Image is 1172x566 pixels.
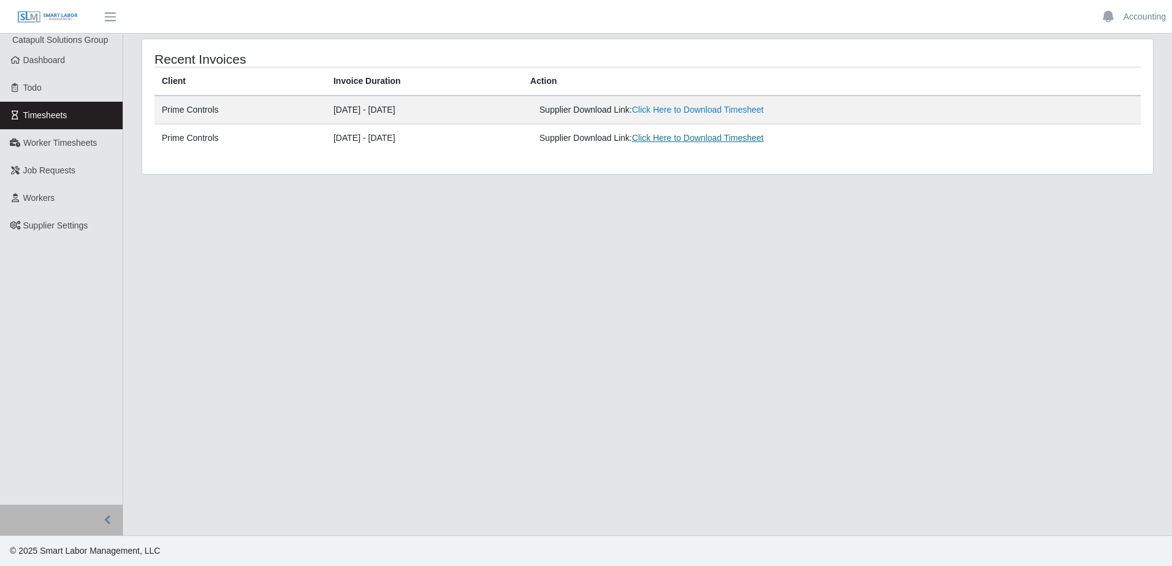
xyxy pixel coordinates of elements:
td: [DATE] - [DATE] [326,96,523,124]
span: Job Requests [23,165,76,175]
th: Action [523,67,1141,96]
span: © 2025 Smart Labor Management, LLC [10,546,160,556]
span: Worker Timesheets [23,138,97,148]
span: Supplier Settings [23,221,88,230]
span: Todo [23,83,42,92]
div: Supplier Download Link: [539,104,923,116]
a: Click Here to Download Timesheet [632,133,764,143]
a: Click Here to Download Timesheet [632,105,764,115]
span: Timesheets [23,110,67,120]
th: Client [154,67,326,96]
th: Invoice Duration [326,67,523,96]
span: Dashboard [23,55,66,65]
td: [DATE] - [DATE] [326,124,523,153]
h4: Recent Invoices [154,51,555,67]
span: Workers [23,193,55,203]
img: SLM Logo [17,10,78,24]
div: Supplier Download Link: [539,132,923,145]
a: Accounting [1124,10,1166,23]
td: Prime Controls [154,96,326,124]
td: Prime Controls [154,124,326,153]
span: Catapult Solutions Group [12,35,108,45]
